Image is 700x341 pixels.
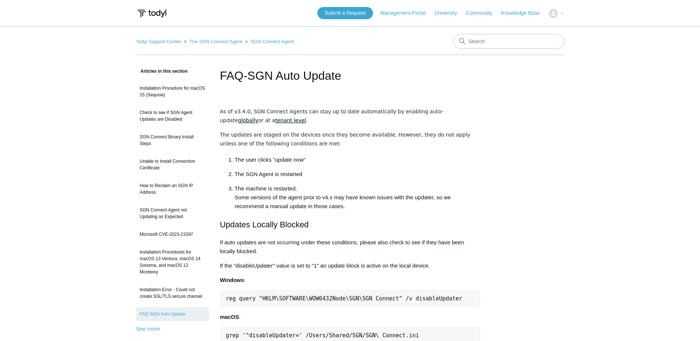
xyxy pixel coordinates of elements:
a: Knowledge Base [501,9,547,17]
a: Installation Error - Could not create SSL/TLS secure channel [136,283,209,303]
a: tenant level [275,117,306,124]
li: SGN Connect Agent [244,39,294,44]
a: The SGN Connect Agent [189,39,242,44]
span: The updates are staged on the devices once they become available. However, they do not apply unle... [220,132,470,147]
a: Installation Procedure for macOS 15 (Sequoia) [136,81,209,102]
input: Search [454,34,564,49]
p: If the "disableUpdater" value is set to "1" an update block is active on the local device. [220,261,480,270]
u: globally [238,117,258,123]
li: The user clicks "update now" [235,155,480,164]
span: As of v3.4.0, SGN Connect Agents can stay up to date automatically by enabling auto-update [220,108,444,123]
li: The SGN Connect Agent [182,39,244,44]
a: FAQ-SGN Auto Update [136,307,209,321]
a: See more [136,325,160,332]
a: Management Portal [380,9,433,17]
a: Check to see if SGN Agent Updates are Disabled [136,106,209,126]
span: . [306,117,307,123]
li: Todyl Support Center [136,39,183,44]
pre: reg query "HKLM\SOFTWARE\WOW6432Node\SGN\SGN Connect" /v disableUpdater [220,290,480,307]
a: Todyl Support Center [136,39,181,44]
a: Submit a Request [317,7,373,19]
a: Community [466,9,500,17]
a: globally [238,117,258,124]
a: How to Reclaim an SGN IP Address [136,179,209,199]
a: SGN Connect Agent [251,39,294,44]
p: The SGN Agent is restarted [235,170,480,179]
span: or at a [258,117,275,123]
strong: macOS [220,314,239,320]
img: Todyl Support Center Help Center home page [136,7,168,20]
a: SGN Connect Binary Install Steps [136,130,209,151]
u: tenant level [275,117,306,123]
p: If auto updates are not occurring under these conditions, please also check to see if they have b... [220,238,480,256]
h2: Updates Locally Blocked [220,218,480,231]
a: University [434,9,464,17]
p: : [220,276,480,285]
a: Microsoft CVE-2023-23397 [136,227,209,241]
a: SGN Connect Agent not Updating as Expected [136,203,209,224]
a: Installation Procedures for macOS 13 Ventura, macOS 14 Sonoma, and macOS 12 Monterey [136,245,209,279]
p: The machine is restarted. Some versions of the agent prior to v4.x may have known issues with the... [235,184,480,211]
strong: Windows [220,277,244,283]
h1: FAQ-SGN Auto Update [220,67,480,85]
p: : [220,313,480,321]
a: Unable to Install Connection Certificate [136,154,209,175]
span: Articles in this section [136,69,188,74]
